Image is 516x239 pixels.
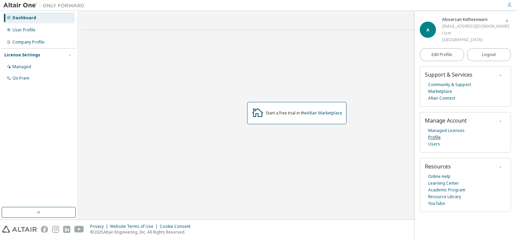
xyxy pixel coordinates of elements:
[428,187,465,193] a: Academic Program
[12,64,31,70] div: Managed
[432,52,452,57] span: Edit Profile
[428,173,450,180] a: Online Help
[12,76,29,81] div: On Prem
[482,51,496,58] span: Logout
[41,226,48,233] img: facebook.svg
[2,226,37,233] img: altair_logo.svg
[4,52,40,58] div: License Settings
[442,23,509,30] div: [EMAIL_ADDRESS][DOMAIN_NAME]
[442,36,509,43] div: [GEOGRAPHIC_DATA]
[12,39,45,45] div: Company Profile
[428,81,471,88] a: Community & Support
[428,193,461,200] a: Resource Library
[428,127,465,134] a: Managed Licenses
[428,95,455,102] a: Altair Connect
[63,226,70,233] img: linkedin.svg
[427,27,429,33] span: A
[425,71,472,78] span: Support & Services
[90,229,195,235] p: © 2025 Altair Engineering, Inc. All Rights Reserved.
[3,2,88,9] img: Altair One
[160,224,195,229] div: Cookie Consent
[442,16,509,23] div: Abivarsan Ketheeswarn
[428,200,445,207] a: YouTube
[425,117,467,124] span: Manage Account
[428,180,459,187] a: Learning Center
[425,163,451,170] span: Resources
[428,141,440,148] a: Users
[266,110,342,116] div: Start a free trial in the
[428,134,441,141] a: Profile
[74,226,84,233] img: youtube.svg
[467,48,511,61] button: Logout
[90,224,110,229] div: Privacy
[110,224,160,229] div: Website Terms of Use
[307,110,342,116] a: Altair Marketplace
[12,15,36,21] div: Dashboard
[420,48,464,61] a: Edit Profile
[12,27,35,33] div: User Profile
[52,226,59,233] img: instagram.svg
[428,88,452,95] a: Marketplace
[442,30,509,36] div: User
